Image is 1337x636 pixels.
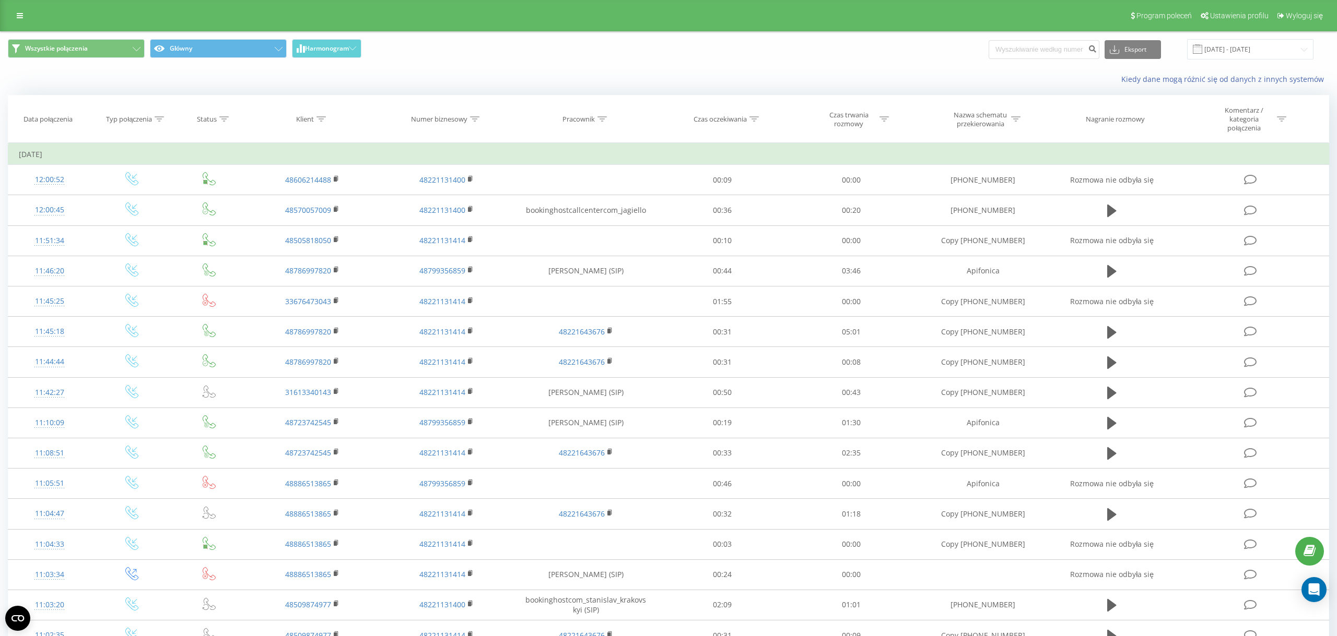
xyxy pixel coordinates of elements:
[559,327,605,337] a: 48221643676
[787,256,916,286] td: 03:46
[562,115,595,124] div: Pracownik
[19,382,80,403] div: 11:42:27
[989,40,1099,59] input: Wyszukiwanie według numeru
[19,261,80,281] div: 11:46:20
[658,377,787,407] td: 00:50
[19,291,80,311] div: 11:45:25
[19,231,80,251] div: 11:51:34
[19,473,80,494] div: 11:05:51
[658,469,787,499] td: 00:46
[658,317,787,347] td: 00:31
[916,438,1050,468] td: Copy [PHONE_NUMBER]
[658,165,787,195] td: 00:09
[1136,11,1192,20] span: Program poleceń
[1105,40,1161,59] button: Eksport
[916,225,1050,256] td: Copy [PHONE_NUMBER]
[1086,115,1145,124] div: Nagranie rozmowy
[19,170,80,190] div: 12:00:52
[1213,106,1274,133] div: Komentarz / kategoria połączenia
[658,225,787,256] td: 00:10
[916,256,1050,286] td: Apifonica
[787,559,916,590] td: 00:00
[658,499,787,529] td: 00:32
[285,478,331,488] a: 48886513865
[658,407,787,438] td: 00:19
[1070,296,1154,306] span: Rozmowa nie odbyła się
[658,256,787,286] td: 00:44
[916,317,1050,347] td: Copy [PHONE_NUMBER]
[916,499,1050,529] td: Copy [PHONE_NUMBER]
[1070,235,1154,245] span: Rozmowa nie odbyła się
[1070,478,1154,488] span: Rozmowa nie odbyła się
[292,39,361,58] button: Harmonogram
[5,606,30,631] button: Open CMP widget
[25,44,88,53] span: Wszystkie połączenia
[150,39,287,58] button: Główny
[658,347,787,377] td: 00:31
[513,195,658,225] td: bookinghostcallcentercom_jagiello
[419,175,465,185] a: 48221131400
[559,357,605,367] a: 48221643676
[658,286,787,317] td: 01:55
[419,357,465,367] a: 48221131414
[513,559,658,590] td: [PERSON_NAME] (SIP)
[285,387,331,397] a: 31613340143
[658,590,787,620] td: 02:09
[296,115,314,124] div: Klient
[19,565,80,585] div: 11:03:34
[916,469,1050,499] td: Apifonica
[787,317,916,347] td: 05:01
[787,407,916,438] td: 01:30
[419,387,465,397] a: 48221131414
[787,590,916,620] td: 01:01
[285,569,331,579] a: 48886513865
[787,165,916,195] td: 00:00
[559,509,605,519] a: 48221643676
[916,286,1050,317] td: Copy [PHONE_NUMBER]
[419,448,465,458] a: 48221131414
[1121,74,1329,84] a: Kiedy dane mogą różnić się od danych z innych systemów
[658,529,787,559] td: 00:03
[419,417,465,427] a: 48799356859
[821,111,877,128] div: Czas trwania rozmowy
[419,296,465,306] a: 48221131414
[916,377,1050,407] td: Copy [PHONE_NUMBER]
[411,115,467,124] div: Numer biznesowy
[285,266,331,275] a: 48786997820
[285,327,331,337] a: 48786997820
[419,478,465,488] a: 48799356859
[916,529,1050,559] td: Copy [PHONE_NUMBER]
[1070,175,1154,185] span: Rozmowa nie odbyła się
[419,327,465,337] a: 48221131414
[19,595,80,615] div: 11:03:20
[787,529,916,559] td: 00:00
[285,205,331,215] a: 48570057009
[285,599,331,609] a: 48509874977
[1070,539,1154,549] span: Rozmowa nie odbyła się
[1070,569,1154,579] span: Rozmowa nie odbyła się
[513,407,658,438] td: [PERSON_NAME] (SIP)
[19,534,80,555] div: 11:04:33
[19,352,80,372] div: 11:44:44
[694,115,747,124] div: Czas oczekiwania
[19,503,80,524] div: 11:04:47
[1210,11,1269,20] span: Ustawienia profilu
[285,235,331,245] a: 48505818050
[513,590,658,620] td: bookinghostcom_stanislav_krakovskyi (SIP)
[787,347,916,377] td: 00:08
[197,115,217,124] div: Status
[106,115,152,124] div: Typ połączenia
[787,469,916,499] td: 00:00
[419,205,465,215] a: 48221131400
[513,377,658,407] td: [PERSON_NAME] (SIP)
[787,195,916,225] td: 00:20
[305,45,349,52] span: Harmonogram
[513,256,658,286] td: [PERSON_NAME] (SIP)
[19,321,80,342] div: 11:45:18
[8,39,145,58] button: Wszystkie połączenia
[1286,11,1323,20] span: Wyloguj się
[787,438,916,468] td: 02:35
[787,499,916,529] td: 01:18
[916,590,1050,620] td: [PHONE_NUMBER]
[787,225,916,256] td: 00:00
